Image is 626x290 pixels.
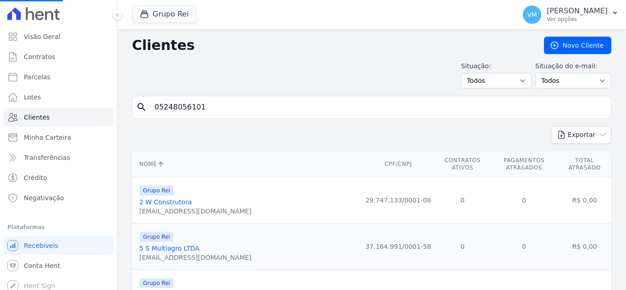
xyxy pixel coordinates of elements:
td: 0 [490,177,558,224]
p: Ver opções [547,16,608,23]
span: Conta Hent [24,261,60,270]
a: Crédito [4,169,113,187]
button: Exportar [551,126,611,144]
span: Visão Geral [24,32,60,41]
a: Clientes [4,108,113,126]
a: Conta Hent [4,257,113,275]
td: R$ 0,00 [558,224,611,270]
a: Contratos [4,48,113,66]
a: Visão Geral [4,27,113,46]
td: 29.747.133/0001-08 [362,177,434,224]
a: Parcelas [4,68,113,86]
th: Pagamentos Atrasados [490,151,558,177]
a: 2 W Construtora [139,198,192,206]
span: Recebíveis [24,241,58,250]
button: Grupo Rei [132,5,197,23]
span: Grupo Rei [139,278,174,288]
div: [EMAIL_ADDRESS][DOMAIN_NAME] [139,253,252,262]
th: CPF/CNPJ [362,151,434,177]
span: Contratos [24,52,55,61]
i: search [136,102,147,113]
a: Negativação [4,189,113,207]
td: 37.164.991/0001-58 [362,224,434,270]
div: [EMAIL_ADDRESS][DOMAIN_NAME] [139,207,252,216]
th: Nome [132,151,362,177]
h2: Clientes [132,37,529,54]
td: R$ 0,00 [558,177,611,224]
td: 0 [435,177,490,224]
span: Clientes [24,113,49,122]
th: Total Atrasado [558,151,611,177]
span: Grupo Rei [139,186,174,196]
label: Situação do e-mail: [535,61,611,71]
td: 0 [490,224,558,270]
th: Contratos Ativos [435,151,490,177]
span: Minha Carteira [24,133,71,142]
span: Lotes [24,93,41,102]
a: Minha Carteira [4,128,113,147]
a: Transferências [4,148,113,167]
span: Crédito [24,173,47,182]
a: Recebíveis [4,236,113,255]
span: Parcelas [24,72,50,82]
button: VM [PERSON_NAME] Ver opções [516,2,626,27]
span: VM [527,11,537,18]
label: Situação: [461,61,532,71]
td: 0 [435,224,490,270]
span: Transferências [24,153,70,162]
a: Lotes [4,88,113,106]
span: Negativação [24,193,64,202]
a: Novo Cliente [544,37,611,54]
span: Grupo Rei [139,232,174,242]
p: [PERSON_NAME] [547,6,608,16]
div: Plataformas [7,222,110,233]
a: 5 S Multiagro LTDA [139,245,199,252]
input: Buscar por nome, CPF ou e-mail [149,98,607,116]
